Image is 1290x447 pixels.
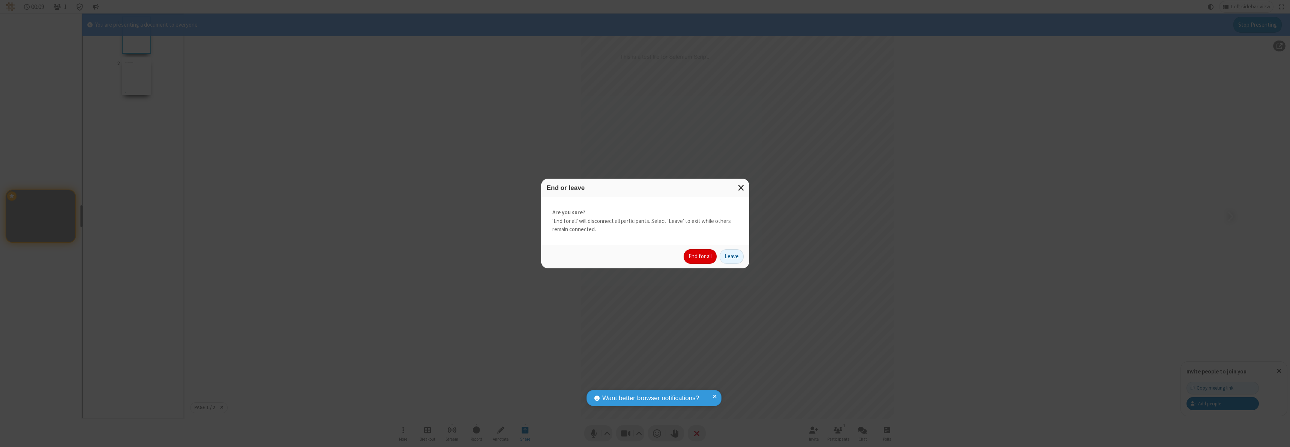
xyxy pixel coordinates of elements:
span: Want better browser notifications? [602,393,699,403]
button: Leave [720,249,744,264]
button: End for all [684,249,717,264]
button: Close modal [733,179,749,197]
h3: End or leave [547,184,744,191]
strong: Are you sure? [552,208,738,217]
div: 'End for all' will disconnect all participants. Select 'Leave' to exit while others remain connec... [541,197,749,245]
